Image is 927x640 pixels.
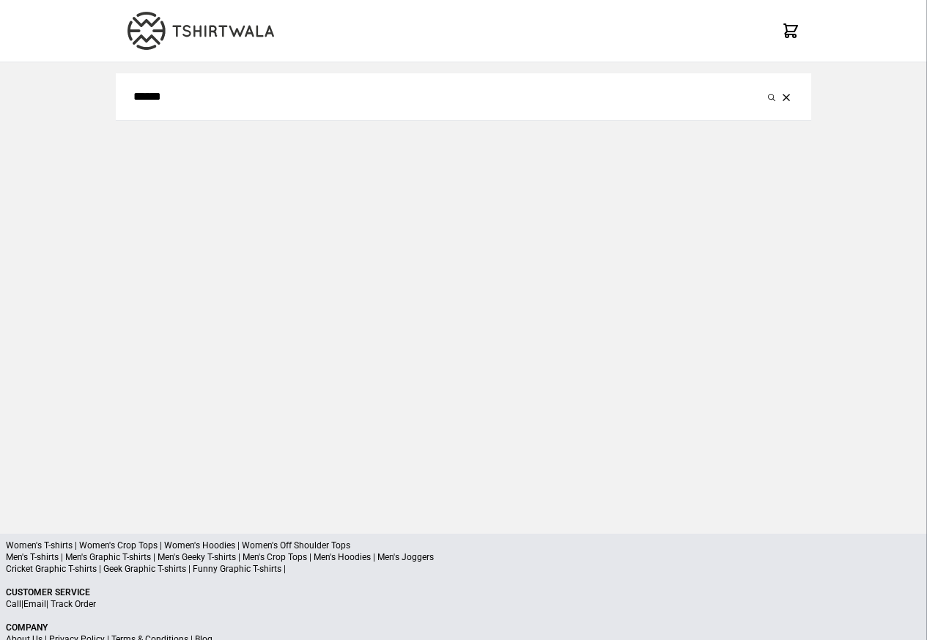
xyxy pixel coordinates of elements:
[23,599,46,609] a: Email
[6,586,921,598] p: Customer Service
[6,599,21,609] a: Call
[6,563,921,575] p: Cricket Graphic T-shirts | Geek Graphic T-shirts | Funny Graphic T-shirts |
[6,622,921,633] p: Company
[128,12,274,50] img: TW-LOGO-400-104.png
[6,551,921,563] p: Men's T-shirts | Men's Graphic T-shirts | Men's Geeky T-shirts | Men's Crop Tops | Men's Hoodies ...
[6,540,921,551] p: Women's T-shirts | Women's Crop Tops | Women's Hoodies | Women's Off Shoulder Tops
[779,88,794,106] button: Clear the search query.
[6,598,921,610] p: | |
[764,88,779,106] button: Submit your search query.
[51,599,96,609] a: Track Order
